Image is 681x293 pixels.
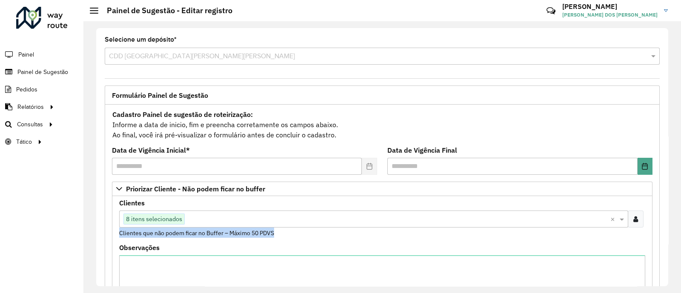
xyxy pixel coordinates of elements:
[18,50,34,59] span: Painel
[124,214,184,224] span: 8 itens selecionados
[16,85,37,94] span: Pedidos
[610,214,618,224] span: Clear all
[112,109,652,140] div: Informe a data de inicio, fim e preencha corretamente os campos abaixo. Ao final, você irá pré-vi...
[17,102,44,111] span: Relatórios
[562,11,658,19] span: [PERSON_NAME] DOS [PERSON_NAME]
[105,34,177,45] label: Selecione um depósito
[98,6,232,15] h2: Painel de Sugestão - Editar registro
[112,110,253,119] strong: Cadastro Painel de sugestão de roteirização:
[17,120,43,129] span: Consultas
[17,68,68,77] span: Painel de Sugestão
[638,158,652,175] button: Choose Date
[119,198,145,208] label: Clientes
[119,242,160,253] label: Observações
[542,2,560,20] a: Contato Rápido
[126,185,265,192] span: Priorizar Cliente - Não podem ficar no buffer
[112,182,652,196] a: Priorizar Cliente - Não podem ficar no buffer
[112,145,190,155] label: Data de Vigência Inicial
[119,229,274,237] small: Clientes que não podem ficar no Buffer – Máximo 50 PDVS
[112,92,208,99] span: Formulário Painel de Sugestão
[562,3,658,11] h3: [PERSON_NAME]
[16,137,32,146] span: Tático
[387,145,457,155] label: Data de Vigência Final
